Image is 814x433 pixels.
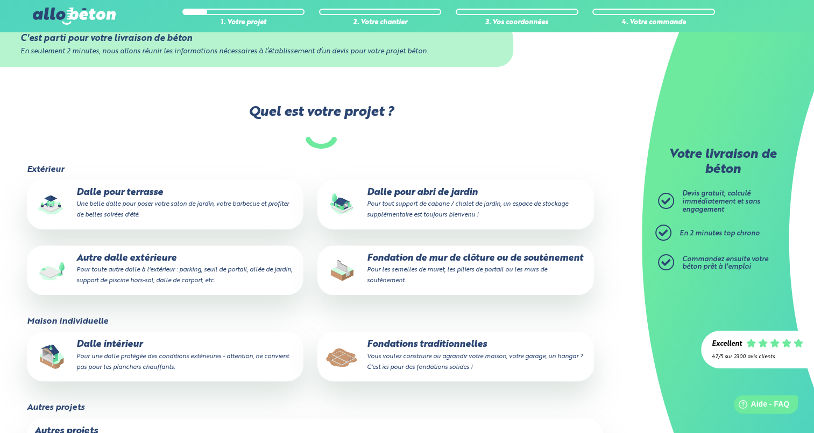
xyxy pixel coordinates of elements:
small: Pour tout support de cabane / chalet de jardin, un espace de stockage supplémentaire est toujours... [367,201,568,218]
div: 1. Votre projet [182,19,305,27]
p: Dalle pour terrasse [34,187,296,220]
img: final_use.values.closing_wall_fundation [325,253,359,288]
p: Fondations traditionnelles [325,339,586,372]
p: Dalle pour abri de jardin [325,187,586,220]
div: 2. Votre chantier [319,19,442,27]
p: Dalle intérieur [34,339,296,372]
label: Quel est votre projet ? [26,104,617,148]
div: En seulement 2 minutes, nous allons réunir les informations nécessaires à l’établissement d’un de... [20,48,493,56]
small: Pour toute autre dalle à l'extérieur : parking, seuil de portail, allée de jardin, support de pis... [76,267,292,284]
small: Pour les semelles de muret, les piliers de portail ou les murs de soutènement. [367,267,547,284]
div: C'est parti pour votre livraison de béton [20,33,493,44]
img: final_use.values.inside_slab [34,339,69,374]
img: allobéton [33,8,116,25]
div: 3. Vos coordonnées [456,19,578,27]
img: final_use.values.traditional_fundations [325,339,359,374]
img: final_use.values.terrace [34,187,69,222]
div: 4. Votre commande [592,19,715,27]
iframe: Help widget launcher [718,391,802,421]
p: Autre dalle extérieure [34,253,296,286]
small: Vous voulez construire ou agrandir votre maison, votre garage, un hangar ? C'est ici pour des fon... [367,353,583,371]
img: final_use.values.garden_shed [325,187,359,222]
small: Pour une dalle protégée des conditions extérieures - attention, ne convient pas pour les plancher... [76,353,289,371]
img: final_use.values.outside_slab [34,253,69,288]
small: Une belle dalle pour poser votre salon de jardin, votre barbecue et profiter de belles soirées d'... [76,201,289,218]
legend: Extérieur [27,165,64,174]
p: Fondation de mur de clôture ou de soutènement [325,253,586,286]
legend: Autres projets [27,403,84,413]
legend: Maison individuelle [27,317,108,326]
